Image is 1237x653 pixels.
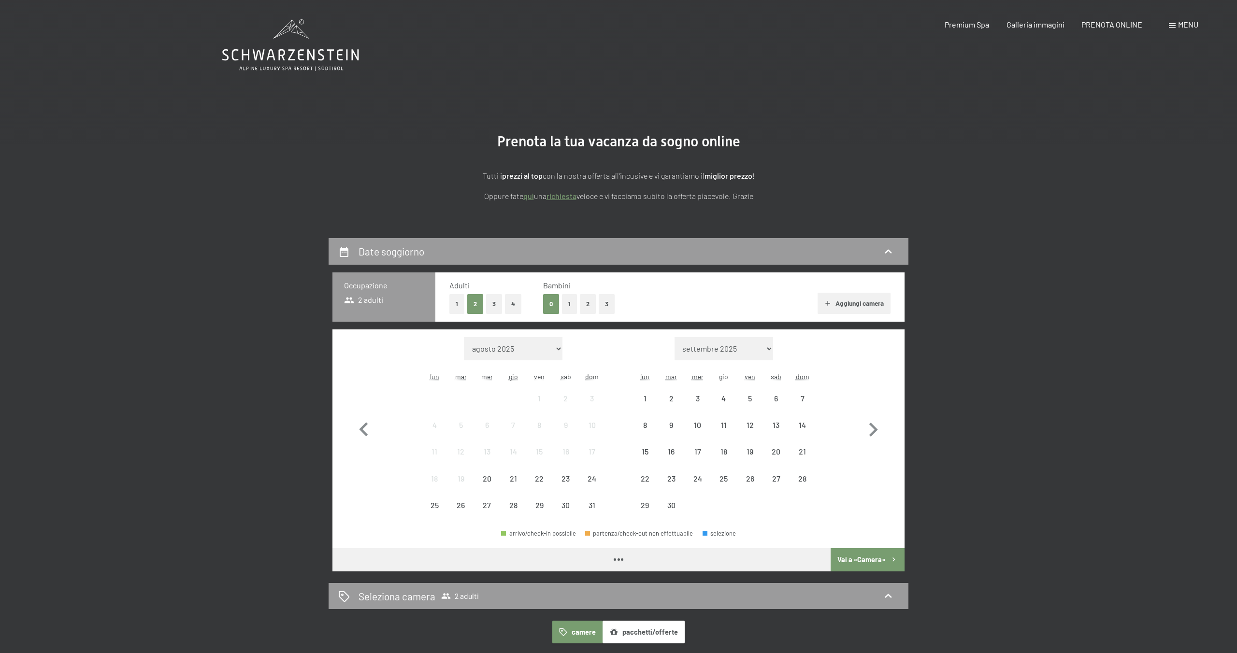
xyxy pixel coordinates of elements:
div: arrivo/check-in non effettuabile [474,465,500,491]
div: 14 [791,421,815,445]
div: 1 [633,395,657,419]
div: 6 [764,395,788,419]
button: Aggiungi camera [818,293,891,314]
div: 16 [554,448,578,472]
div: arrivo/check-in non effettuabile [579,465,605,491]
div: Fri Aug 15 2025 [526,439,552,465]
abbr: domenica [796,372,809,381]
div: Mon Aug 04 2025 [421,412,447,438]
div: arrivo/check-in non effettuabile [711,465,737,491]
div: Thu Aug 28 2025 [500,492,526,518]
div: 1 [527,395,551,419]
button: 2 [467,294,483,314]
div: arrivo/check-in non effettuabile [421,465,447,491]
div: arrivo/check-in possibile [501,530,576,537]
span: 2 adulti [344,295,383,305]
div: arrivo/check-in non effettuabile [737,385,763,412]
div: arrivo/check-in non effettuabile [632,412,658,438]
div: 8 [633,421,657,445]
div: arrivo/check-in non effettuabile [658,465,684,491]
h2: Seleziona camera [359,589,435,603]
div: Sat Aug 02 2025 [553,385,579,412]
div: Sun Sep 28 2025 [790,465,816,491]
div: arrivo/check-in non effettuabile [500,492,526,518]
div: 23 [554,475,578,499]
div: Fri Aug 08 2025 [526,412,552,438]
div: Tue Aug 26 2025 [447,492,474,518]
div: 22 [527,475,551,499]
div: Sun Aug 31 2025 [579,492,605,518]
div: Tue Sep 16 2025 [658,439,684,465]
div: arrivo/check-in non effettuabile [500,465,526,491]
div: arrivo/check-in non effettuabile [553,385,579,412]
div: 10 [580,421,604,445]
span: Premium Spa [945,20,989,29]
div: arrivo/check-in non effettuabile [447,412,474,438]
div: arrivo/check-in non effettuabile [474,439,500,465]
div: 29 [527,501,551,525]
div: arrivo/check-in non effettuabile [526,385,552,412]
div: arrivo/check-in non effettuabile [658,439,684,465]
div: arrivo/check-in non effettuabile [447,465,474,491]
abbr: lunedì [430,372,439,381]
div: 15 [633,448,657,472]
span: Galleria immagini [1007,20,1064,29]
div: arrivo/check-in non effettuabile [684,412,710,438]
div: arrivo/check-in non effettuabile [632,492,658,518]
button: pacchetti/offerte [603,621,685,643]
div: Sat Aug 23 2025 [553,465,579,491]
div: selezione [703,530,736,537]
div: 23 [659,475,683,499]
button: Mese successivo [859,337,887,519]
div: 21 [791,448,815,472]
div: 12 [448,448,473,472]
div: 8 [527,421,551,445]
div: Tue Aug 05 2025 [447,412,474,438]
button: 3 [486,294,502,314]
div: 29 [633,501,657,525]
div: arrivo/check-in non effettuabile [790,385,816,412]
div: arrivo/check-in non effettuabile [763,465,789,491]
div: Tue Sep 02 2025 [658,385,684,412]
div: arrivo/check-in non effettuabile [526,439,552,465]
div: Wed Sep 03 2025 [684,385,710,412]
div: 30 [659,501,683,525]
button: Mese precedente [350,337,378,519]
a: quì [523,191,534,200]
div: 20 [475,475,499,499]
div: arrivo/check-in non effettuabile [421,492,447,518]
div: Sun Aug 10 2025 [579,412,605,438]
div: 20 [764,448,788,472]
span: Prenota la tua vacanza da sogno online [497,133,740,150]
div: arrivo/check-in non effettuabile [632,385,658,412]
div: 7 [791,395,815,419]
div: Mon Aug 18 2025 [421,465,447,491]
strong: prezzi al top [502,171,543,180]
div: Fri Aug 01 2025 [526,385,552,412]
div: arrivo/check-in non effettuabile [711,412,737,438]
div: Tue Sep 09 2025 [658,412,684,438]
div: arrivo/check-in non effettuabile [579,492,605,518]
div: 18 [422,475,446,499]
div: Sat Sep 13 2025 [763,412,789,438]
p: Oppure fate una veloce e vi facciamo subito la offerta piacevole. Grazie [377,190,860,202]
div: Tue Aug 12 2025 [447,439,474,465]
div: arrivo/check-in non effettuabile [632,465,658,491]
abbr: lunedì [640,372,649,381]
div: arrivo/check-in non effettuabile [553,412,579,438]
div: Thu Sep 18 2025 [711,439,737,465]
a: richiesta [547,191,576,200]
div: Fri Aug 22 2025 [526,465,552,491]
div: Wed Sep 17 2025 [684,439,710,465]
div: Sun Aug 03 2025 [579,385,605,412]
div: 18 [712,448,736,472]
div: arrivo/check-in non effettuabile [579,412,605,438]
button: 1 [449,294,464,314]
div: 5 [738,395,762,419]
div: Thu Sep 25 2025 [711,465,737,491]
div: Sun Aug 24 2025 [579,465,605,491]
div: Sat Sep 20 2025 [763,439,789,465]
a: PRENOTA ONLINE [1081,20,1142,29]
abbr: mercoledì [692,372,704,381]
div: arrivo/check-in non effettuabile [474,492,500,518]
